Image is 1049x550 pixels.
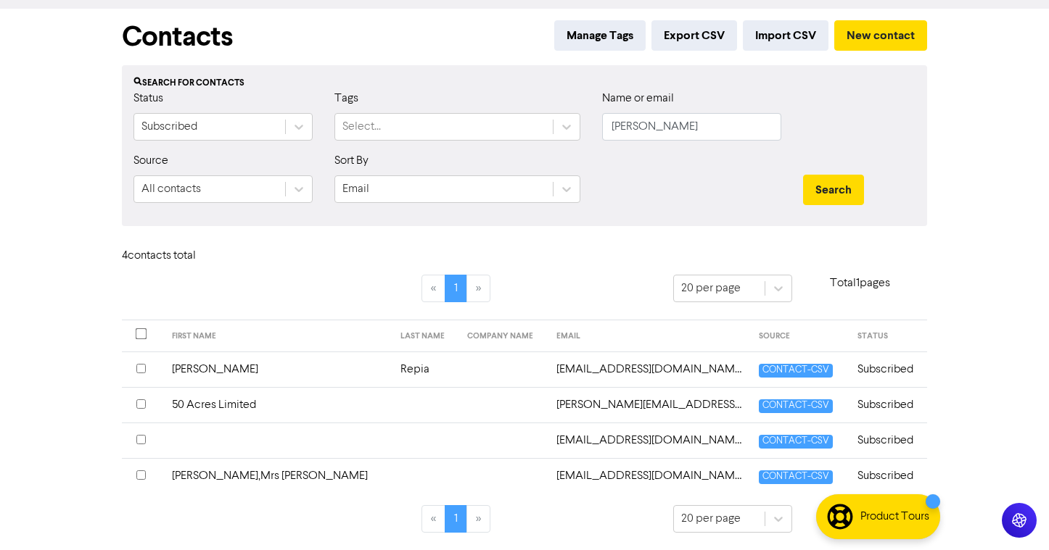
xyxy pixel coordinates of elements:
[759,435,833,449] span: CONTACT-CSV
[792,275,927,292] p: Total 1 pages
[334,90,358,107] label: Tags
[849,387,927,422] td: Subscribed
[342,118,381,136] div: Select...
[759,470,833,484] span: CONTACT-CSV
[342,180,369,198] div: Email
[122,249,238,263] h6: 4 contact s total
[548,351,750,387] td: boobears12@gmail.com
[849,351,927,387] td: Subscribed
[392,320,458,352] th: LAST NAME
[163,320,392,352] th: FIRST NAME
[976,480,1049,550] iframe: Chat Widget
[849,320,927,352] th: STATUS
[759,364,833,378] span: CONTACT-CSV
[133,152,168,170] label: Source
[548,320,750,352] th: EMAIL
[163,458,392,493] td: [PERSON_NAME],Mrs [PERSON_NAME]
[141,180,201,198] div: All contacts
[141,118,197,136] div: Subscribed
[548,387,750,422] td: rochelle@50acres.co.nz
[834,20,927,51] button: New contact
[133,77,916,90] div: Search for contacts
[548,422,750,458] td: rochellesremedies@xtra.co.nz
[792,505,927,522] p: Total 1 pages
[445,275,467,302] a: Page 1 is your current page
[743,20,828,51] button: Import CSV
[548,458,750,493] td: scottandroch@yahoo.co.nz
[759,399,833,413] span: CONTACT-CSV
[163,387,392,422] td: 50 Acres Limited
[602,90,674,107] label: Name or email
[163,351,392,387] td: [PERSON_NAME]
[458,320,548,352] th: COMPANY NAME
[445,505,467,533] a: Page 1 is your current page
[133,90,163,107] label: Status
[849,422,927,458] td: Subscribed
[681,510,741,528] div: 20 per page
[750,320,848,352] th: SOURCE
[651,20,737,51] button: Export CSV
[681,280,741,297] div: 20 per page
[334,152,369,170] label: Sort By
[554,20,646,51] button: Manage Tags
[803,175,864,205] button: Search
[849,458,927,493] td: Subscribed
[122,20,233,54] h1: Contacts
[392,351,458,387] td: Repia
